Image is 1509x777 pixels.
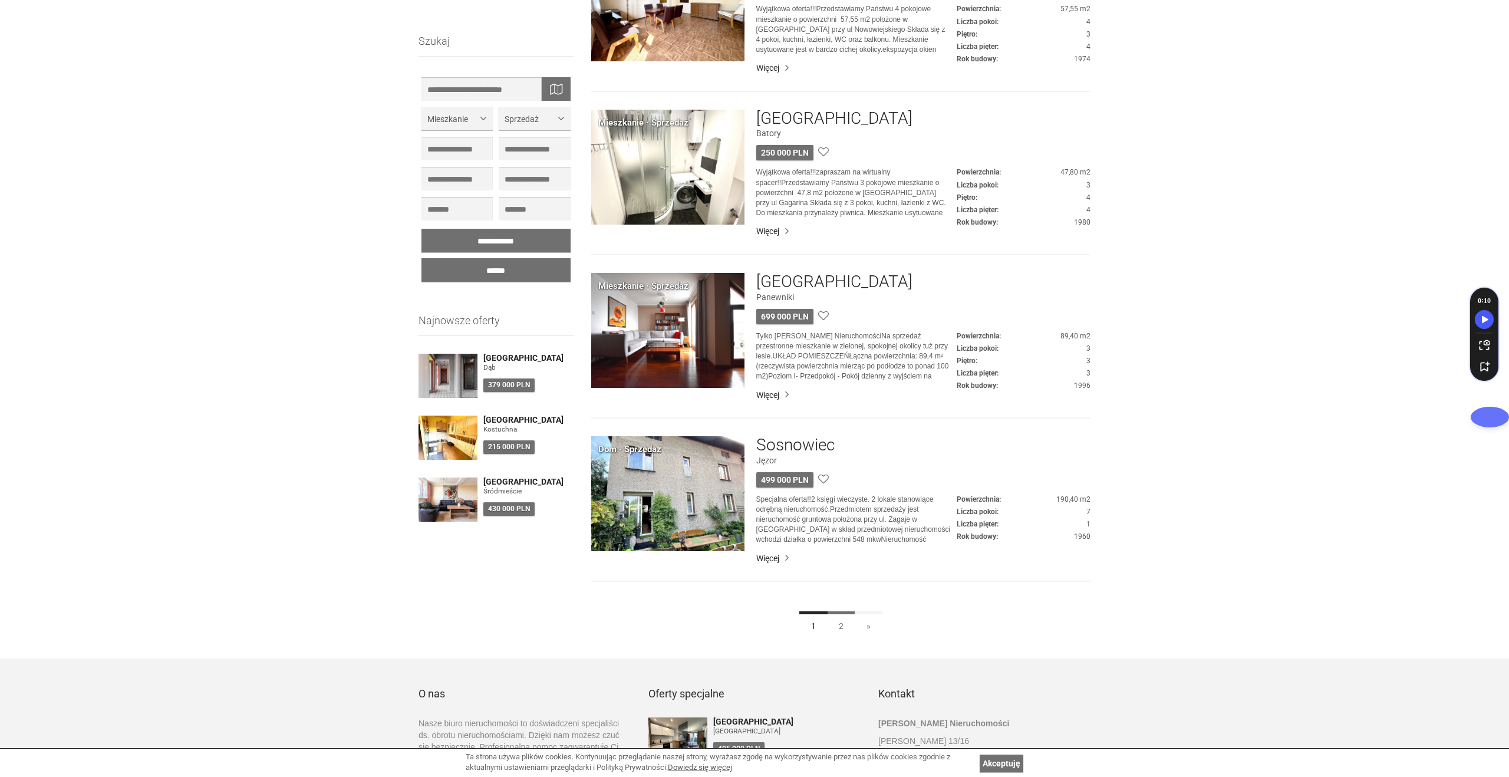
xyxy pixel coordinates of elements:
[827,611,855,638] a: 2
[591,110,744,225] img: Mieszkanie Sprzedaż Chorzów Batory Jurija Gagarina
[499,107,570,130] button: Sprzedaż
[756,472,813,488] div: 499 000 PLN
[598,280,688,292] div: Mieszkanie · Sprzedaż
[957,218,1090,228] dd: 1980
[756,145,813,160] div: 250 000 PLN
[419,315,574,336] h3: Najnowsze oferty
[957,368,1090,378] dd: 3
[419,35,574,57] h3: Szukaj
[756,309,813,324] div: 699 000 PLN
[957,532,998,542] dt: Rok budowy:
[756,225,1090,237] a: Więcej
[957,42,999,52] dt: Liczba pięter:
[756,127,1090,139] figure: Batory
[713,717,861,726] a: [GEOGRAPHIC_DATA]
[483,486,574,496] figure: Śródmieście
[756,455,1090,466] figure: Jęzor
[756,110,912,128] a: [GEOGRAPHIC_DATA]
[957,381,1090,391] dd: 1996
[483,502,535,516] div: 430 000 PLN
[957,331,1001,341] dt: Powierzchnia:
[957,519,1090,529] dd: 1
[878,735,1090,747] p: [PERSON_NAME] 13/16
[957,167,1001,177] dt: Powierzchnia:
[957,507,999,517] dt: Liczba pokoi:
[957,507,1090,517] dd: 7
[957,180,999,190] dt: Liczba pokoi:
[957,193,977,203] dt: Piętro:
[505,113,555,125] span: Sprzedaż
[668,763,732,772] a: Dowiedz się więcej
[957,495,1090,505] dd: 190,40 m2
[957,205,1090,215] dd: 4
[957,344,999,354] dt: Liczba pokoi:
[957,344,1090,354] dd: 3
[756,331,957,382] p: Tylko [PERSON_NAME] NieruchomościNa sprzedaż przestronne mieszkanie w zielonej, spokojnej okolicy...
[713,742,765,756] div: 405 000 PLN
[957,167,1090,177] dd: 47,80 m2
[957,17,1090,27] dd: 4
[756,167,957,218] p: Wyjątkowa oferta!!!zapraszam na wirtualny spacer!!Przedstawiamy Państwu 3 pokojowe mieszkanie o p...
[878,688,1090,700] h3: Kontakt
[957,29,1090,39] dd: 3
[957,331,1090,341] dd: 89,40 m2
[756,291,1090,303] figure: Panewniki
[957,54,998,64] dt: Rok budowy:
[957,368,999,378] dt: Liczba pięter:
[957,205,999,215] dt: Liczba pięter:
[483,354,574,363] a: [GEOGRAPHIC_DATA]
[421,107,493,130] button: Mieszkanie
[419,688,631,700] h3: O nas
[756,62,1090,74] a: Więcej
[598,443,661,456] div: Dom · Sprzedaż
[756,495,957,545] p: Specjalna oferta!!2 księgi wieczyste. 2 lokale stanowiące odrębną nieruchomość.Przedmiotem sprzed...
[756,552,1090,564] a: Więcej
[957,356,977,366] dt: Piętro:
[957,356,1090,366] dd: 3
[483,378,535,392] div: 379 000 PLN
[957,4,1090,14] dd: 57,55 m2
[756,273,912,291] a: [GEOGRAPHIC_DATA]
[466,752,974,773] div: Ta strona używa plików cookies. Kontynuując przeglądanie naszej strony, wyrażasz zgodę na wykorzy...
[957,17,999,27] dt: Liczba pokoi:
[756,436,835,455] a: Sosnowiec
[756,389,1090,401] a: Więcej
[957,218,998,228] dt: Rok budowy:
[980,755,1023,772] a: Akceptuję
[756,4,957,55] p: Wyjątkowa oferta!!!Przedstawiamy Państwu 4 pokojowe mieszkanie o powierzchni 57,55 m2 położone w ...
[957,4,1001,14] dt: Powierzchnia:
[957,180,1090,190] dd: 3
[427,113,478,125] span: Mieszkanie
[957,495,1001,505] dt: Powierzchnia:
[541,77,571,101] div: Wyszukaj na mapie
[957,519,999,529] dt: Liczba pięter:
[483,363,574,373] figure: Dąb
[713,726,861,736] figure: [GEOGRAPHIC_DATA]
[483,424,574,434] figure: Kostuchna
[591,273,744,388] img: Mieszkanie Sprzedaż Katowice Panewniki Szafirowa
[598,117,688,129] div: Mieszkanie · Sprzedaż
[957,193,1090,203] dd: 4
[648,688,861,700] h3: Oferty specjalne
[483,440,535,454] div: 215 000 PLN
[483,416,574,424] a: [GEOGRAPHIC_DATA]
[878,719,1009,728] strong: [PERSON_NAME] Nieruchomości
[957,29,977,39] dt: Piętro:
[957,532,1090,542] dd: 1960
[957,42,1090,52] dd: 4
[957,381,998,391] dt: Rok budowy:
[591,436,744,551] img: Dom Sprzedaż Sosnowiec Jęzor Zagaje
[483,478,574,486] a: [GEOGRAPHIC_DATA]
[855,611,882,638] a: »
[957,54,1090,64] dd: 1974
[799,611,828,638] a: 1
